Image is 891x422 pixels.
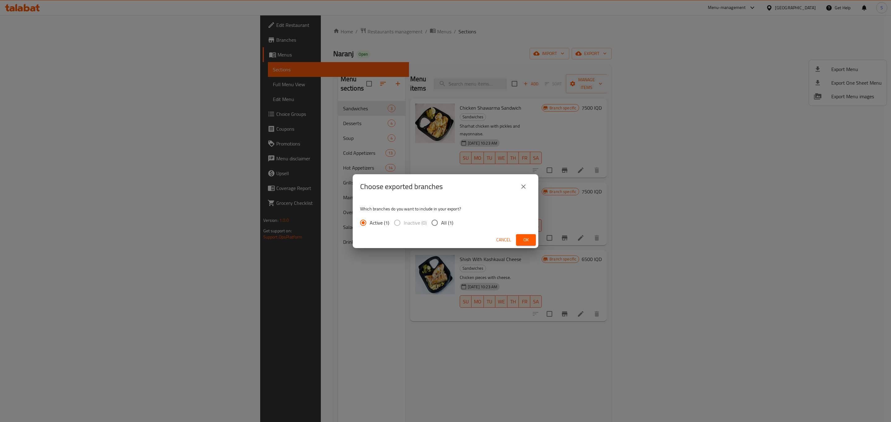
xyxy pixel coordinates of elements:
span: Ok [521,236,531,244]
span: All (1) [441,219,453,226]
button: Cancel [494,234,514,246]
span: Inactive (0) [404,219,427,226]
button: close [516,179,531,194]
h2: Choose exported branches [360,182,443,192]
span: Cancel [496,236,511,244]
span: Active (1) [370,219,389,226]
p: Which branches do you want to include in your export? [360,206,531,212]
button: Ok [516,234,536,246]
